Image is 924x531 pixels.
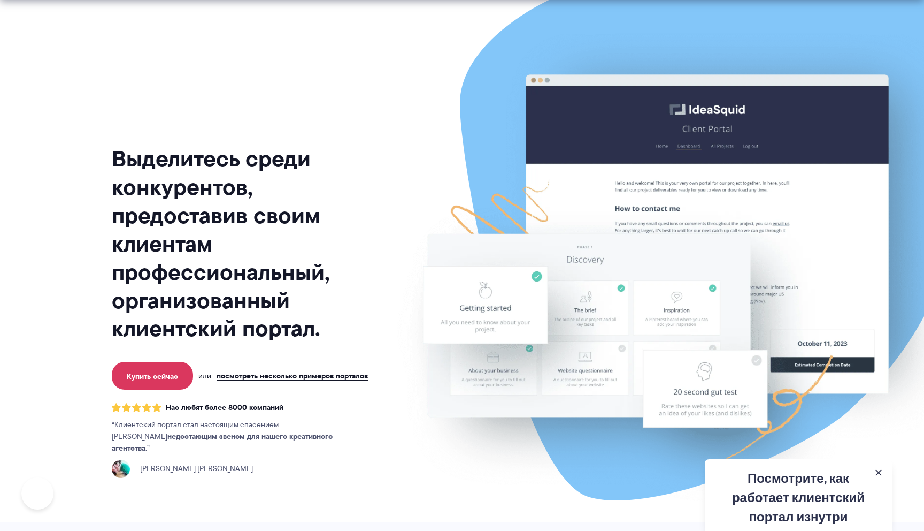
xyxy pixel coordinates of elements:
[166,401,283,413] font: Нас любят более 8000 компаний
[127,370,178,382] font: Купить сейчас
[112,141,330,345] font: Выделитесь среди конкурентов, предоставив своим клиентам профессиональный, организованный клиентс...
[145,443,147,453] font: .
[112,419,279,442] font: Клиентский портал стал настоящим спасением [PERSON_NAME]
[217,371,368,381] a: посмотреть несколько примеров порталов
[217,370,368,382] font: посмотреть несколько примеров порталов
[198,370,211,381] font: или
[112,430,333,454] font: недостающим звеном для нашего креативного агентства
[140,463,253,474] font: [PERSON_NAME] [PERSON_NAME]
[21,477,53,510] iframe: Переключить поддержку клиентов
[112,362,193,390] a: Купить сейчас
